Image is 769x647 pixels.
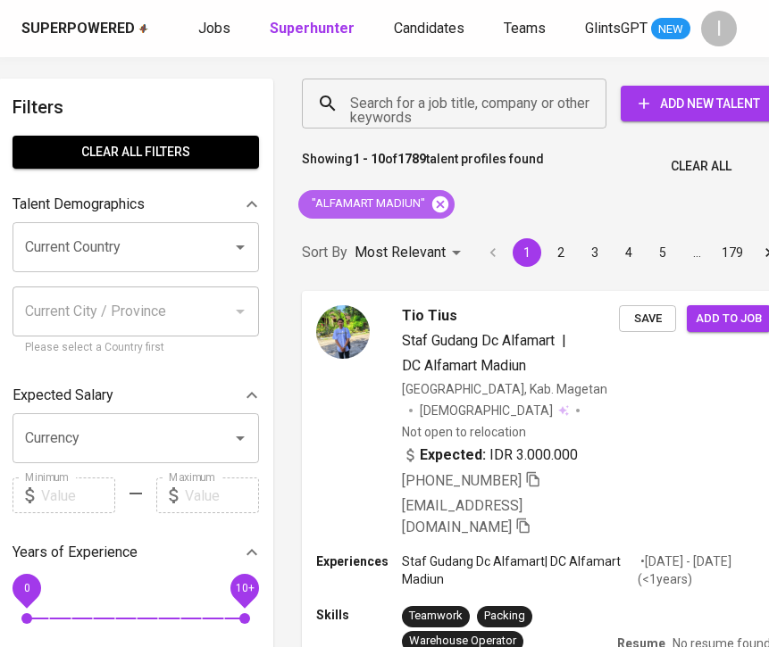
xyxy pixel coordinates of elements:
[13,377,259,413] div: Expected Salary
[13,187,259,222] div: Talent Demographics
[13,136,259,169] button: Clear All filters
[664,150,739,183] button: Clear All
[13,542,138,563] p: Years of Experience
[402,552,638,588] p: Staf Gudang Dc Alfamart | DC Alfamart Madiun
[513,238,541,267] button: page 1
[228,235,253,260] button: Open
[138,23,148,34] img: app logo
[619,305,676,333] button: Save
[198,20,230,37] span: Jobs
[409,608,463,625] div: Teamwork
[235,582,254,594] span: 10+
[13,385,113,406] p: Expected Salary
[21,19,148,39] a: Superpoweredapp logo
[614,238,643,267] button: Go to page 4
[316,606,402,624] p: Skills
[420,444,486,466] b: Expected:
[27,141,245,163] span: Clear All filters
[402,305,457,327] span: Tio Tius
[185,477,259,513] input: Value
[504,20,546,37] span: Teams
[25,339,247,357] p: Please select a Country first
[302,150,544,183] p: Showing of talent profiles found
[41,477,115,513] input: Value
[13,93,259,121] h6: Filters
[402,357,526,374] span: DC Alfamart Madiun
[353,152,385,166] b: 1 - 10
[504,18,549,40] a: Teams
[13,535,259,570] div: Years of Experience
[682,244,711,261] div: …
[696,309,762,329] span: Add to job
[397,152,426,166] b: 1789
[198,18,234,40] a: Jobs
[484,608,525,625] div: Packing
[316,552,402,570] p: Experiences
[402,444,578,466] div: IDR 3.000.000
[402,332,555,349] span: Staf Gudang Dc Alfamart
[402,423,526,441] p: Not open to relocation
[562,330,566,352] span: |
[228,426,253,451] button: Open
[701,11,737,46] div: I
[355,242,446,263] p: Most Relevant
[651,21,690,38] span: NEW
[581,238,609,267] button: Go to page 3
[21,19,135,39] div: Superpowered
[420,402,556,419] span: [DEMOGRAPHIC_DATA]
[270,20,355,37] b: Superhunter
[23,582,29,594] span: 0
[671,155,731,178] span: Clear All
[402,472,522,489] span: [PHONE_NUMBER]
[298,190,455,219] div: "ALFAMART MADIUN"
[302,242,347,263] p: Sort By
[394,20,464,37] span: Candidates
[13,194,145,215] p: Talent Demographics
[316,305,370,359] img: 2001c876-a614-4047-beb2-ced5a00d978d.jpg
[628,309,667,329] span: Save
[585,20,648,37] span: GlintsGPT
[585,18,690,40] a: GlintsGPT NEW
[270,18,358,40] a: Superhunter
[635,93,764,115] span: Add New Talent
[648,238,677,267] button: Go to page 5
[547,238,575,267] button: Go to page 2
[394,18,468,40] a: Candidates
[298,195,436,212] span: "ALFAMART MADIUN"
[355,236,467,270] div: Most Relevant
[402,380,607,398] div: [GEOGRAPHIC_DATA], Kab. Magetan
[716,238,748,267] button: Go to page 179
[402,497,522,535] span: [EMAIL_ADDRESS][DOMAIN_NAME]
